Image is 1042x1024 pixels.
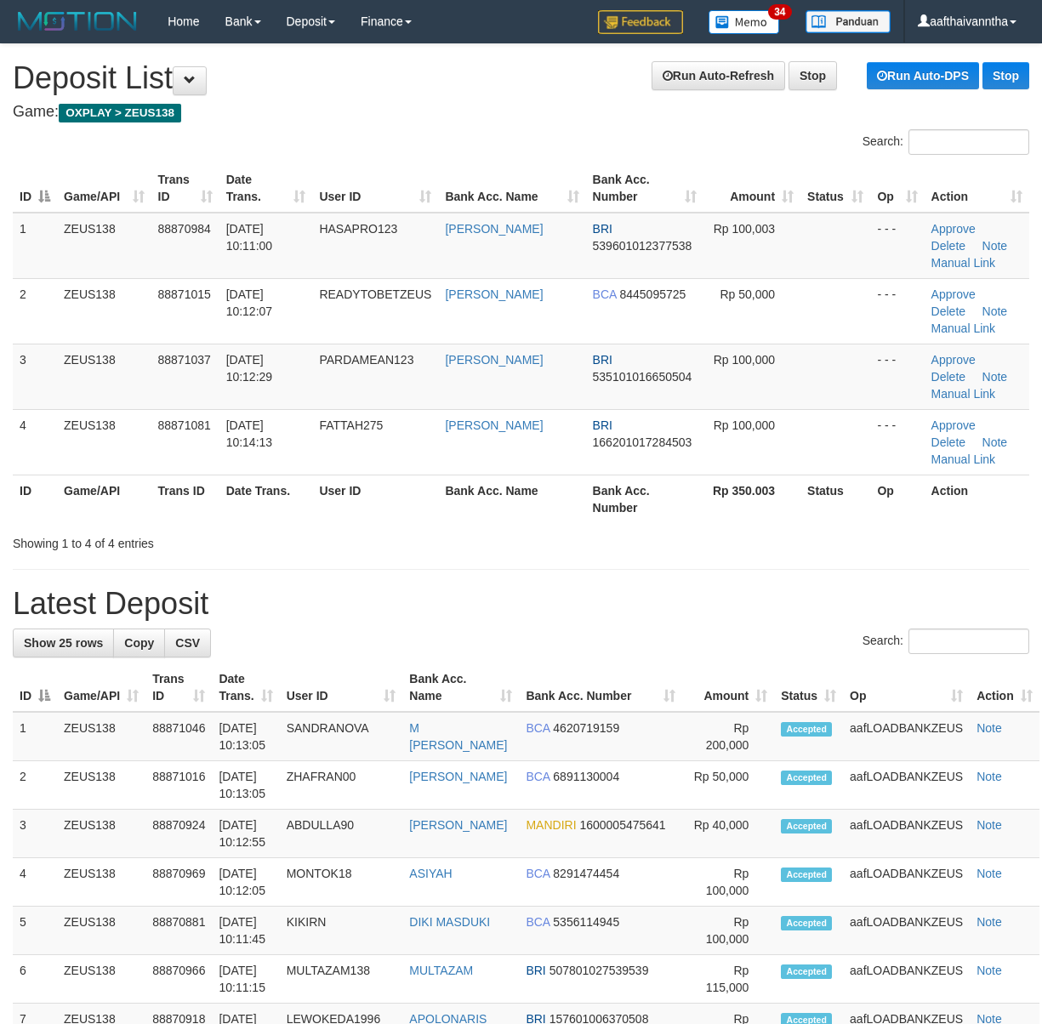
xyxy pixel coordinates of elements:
[151,164,219,213] th: Trans ID: activate to sort column ascending
[57,213,151,279] td: ZEUS138
[703,475,800,523] th: Rp 350.003
[863,129,1029,155] label: Search:
[24,636,103,650] span: Show 25 rows
[212,858,279,907] td: [DATE] 10:12:05
[870,344,924,409] td: - - -
[931,321,996,335] a: Manual Link
[982,239,1008,253] a: Note
[553,915,619,929] span: Copy 5356114945 to clipboard
[863,629,1029,654] label: Search:
[445,353,543,367] a: [PERSON_NAME]
[113,629,165,657] a: Copy
[212,712,279,761] td: [DATE] 10:13:05
[768,4,791,20] span: 34
[982,304,1008,318] a: Note
[931,222,976,236] a: Approve
[593,287,617,301] span: BCA
[319,287,431,301] span: READYTOBETZEUS
[175,636,200,650] span: CSV
[843,810,970,858] td: aafLOADBANKZEUS
[158,353,211,367] span: 88871037
[931,287,976,301] a: Approve
[598,10,683,34] img: Feedback.jpg
[800,164,870,213] th: Status: activate to sort column ascending
[682,663,774,712] th: Amount: activate to sort column ascending
[151,475,219,523] th: Trans ID
[13,712,57,761] td: 1
[57,712,145,761] td: ZEUS138
[226,287,273,318] span: [DATE] 10:12:07
[586,164,703,213] th: Bank Acc. Number: activate to sort column ascending
[781,722,832,737] span: Accepted
[593,222,612,236] span: BRI
[526,818,576,832] span: MANDIRI
[526,721,549,735] span: BCA
[870,409,924,475] td: - - -
[145,663,212,712] th: Trans ID: activate to sort column ascending
[720,287,775,301] span: Rp 50,000
[280,712,403,761] td: SANDRANOVA
[158,222,211,236] span: 88870984
[145,810,212,858] td: 88870924
[312,475,438,523] th: User ID
[59,104,181,122] span: OXPLAY > ZEUS138
[526,867,549,880] span: BCA
[13,810,57,858] td: 3
[13,9,142,34] img: MOTION_logo.png
[212,761,279,810] td: [DATE] 10:13:05
[526,964,545,977] span: BRI
[593,370,692,384] span: Copy 535101016650504 to clipboard
[593,435,692,449] span: Copy 166201017284503 to clipboard
[13,164,57,213] th: ID: activate to sort column descending
[280,907,403,955] td: KIKIRN
[931,370,965,384] a: Delete
[319,353,413,367] span: PARDAMEAN123
[13,409,57,475] td: 4
[908,629,1029,654] input: Search:
[409,770,507,783] a: [PERSON_NAME]
[226,222,273,253] span: [DATE] 10:11:00
[925,475,1029,523] th: Action
[158,287,211,301] span: 88871015
[931,256,996,270] a: Manual Link
[579,818,665,832] span: Copy 1600005475641 to clipboard
[409,915,490,929] a: DIKI MASDUKI
[703,164,800,213] th: Amount: activate to sort column ascending
[870,278,924,344] td: - - -
[789,61,837,90] a: Stop
[553,770,619,783] span: Copy 6891130004 to clipboard
[931,353,976,367] a: Approve
[212,663,279,712] th: Date Trans.: activate to sort column ascending
[977,867,1002,880] a: Note
[438,164,585,213] th: Bank Acc. Name: activate to sort column ascending
[57,409,151,475] td: ZEUS138
[280,761,403,810] td: ZHAFRAN00
[13,278,57,344] td: 2
[145,761,212,810] td: 88871016
[925,164,1029,213] th: Action: activate to sort column ascending
[709,10,780,34] img: Button%20Memo.svg
[438,475,585,523] th: Bank Acc. Name
[219,164,313,213] th: Date Trans.: activate to sort column ascending
[781,964,832,979] span: Accepted
[714,353,775,367] span: Rp 100,000
[682,955,774,1004] td: Rp 115,000
[682,810,774,858] td: Rp 40,000
[977,915,1002,929] a: Note
[13,663,57,712] th: ID: activate to sort column descending
[553,867,619,880] span: Copy 8291474454 to clipboard
[158,418,211,432] span: 88871081
[774,663,843,712] th: Status: activate to sort column ascending
[549,964,649,977] span: Copy 507801027539539 to clipboard
[843,955,970,1004] td: aafLOADBANKZEUS
[145,907,212,955] td: 88870881
[445,287,543,301] a: [PERSON_NAME]
[13,475,57,523] th: ID
[714,222,775,236] span: Rp 100,003
[526,915,549,929] span: BCA
[781,868,832,882] span: Accepted
[682,858,774,907] td: Rp 100,000
[682,712,774,761] td: Rp 200,000
[843,761,970,810] td: aafLOADBANKZEUS
[870,213,924,279] td: - - -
